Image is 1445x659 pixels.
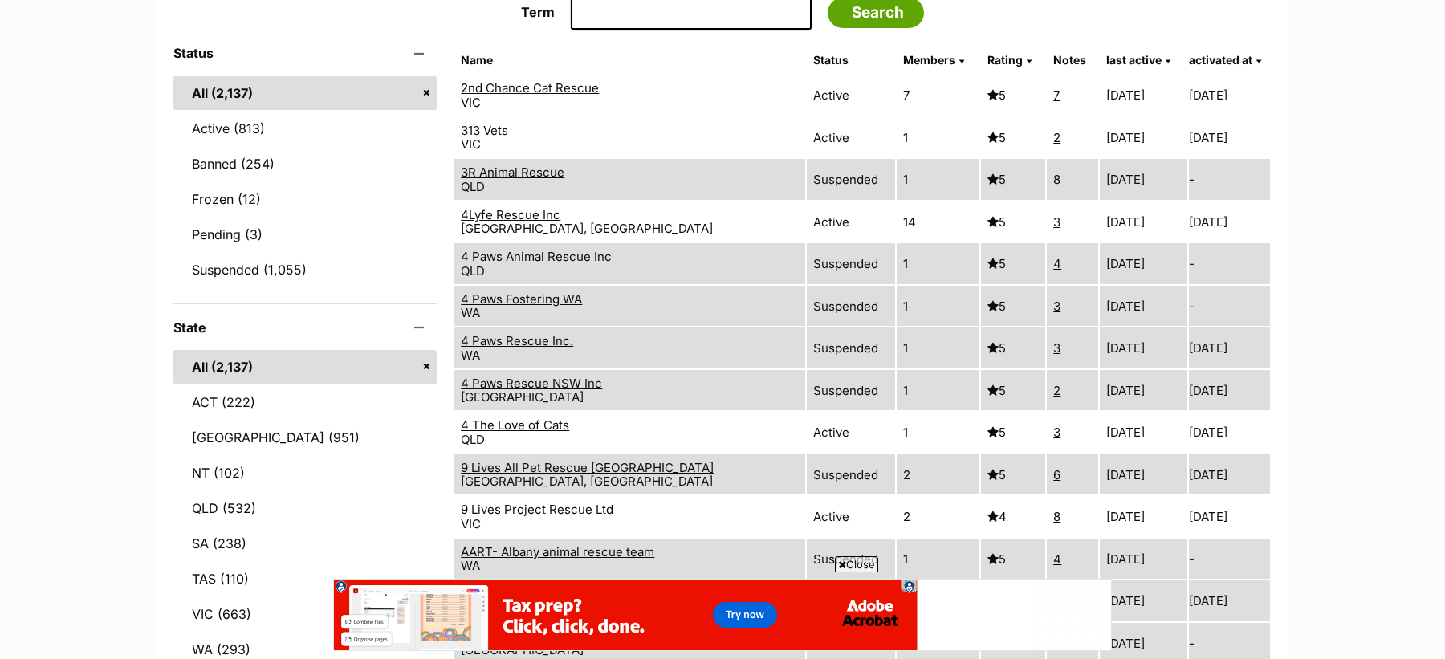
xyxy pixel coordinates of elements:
span: last active [1106,53,1162,67]
a: 6 [1053,467,1060,482]
td: [DATE] [1189,412,1270,453]
th: Status [807,47,894,73]
td: 14 [897,201,980,242]
td: Active [807,117,894,158]
td: WA [454,286,805,327]
td: Active [807,201,894,242]
a: 2nd Chance Cat Rescue [461,80,599,96]
a: Members [903,53,964,67]
header: Status [173,46,437,60]
span: translation missing: en.admin.groups.groups.search.term [521,4,555,20]
td: 5 [981,201,1045,242]
td: 5 [981,327,1045,368]
td: [GEOGRAPHIC_DATA] [454,370,805,411]
a: 4 Paws Animal Rescue Inc [461,249,612,264]
a: last active [1106,53,1170,67]
td: [DATE] [1189,75,1270,116]
td: - [1189,159,1270,200]
a: TAS (110) [173,562,437,596]
td: [DATE] [1100,243,1187,284]
a: 7 [1053,87,1060,103]
td: 5 [981,75,1045,116]
td: [DATE] [1100,370,1187,411]
td: [GEOGRAPHIC_DATA], [GEOGRAPHIC_DATA] [454,454,805,495]
a: 2 [1053,130,1060,145]
td: Suspended [807,243,894,284]
td: WA [454,539,805,580]
td: 5 [981,454,1045,495]
span: Rating [987,53,1023,67]
a: 8 [1053,509,1060,524]
a: 4 Paws Rescue NSW Inc [461,376,602,391]
a: 3 [1053,425,1060,440]
td: [DATE] [1100,201,1187,242]
td: QLD [454,243,805,284]
td: Suspended [807,286,894,327]
td: 1 [897,370,980,411]
td: Active [807,412,894,453]
td: QLD [454,412,805,453]
a: [GEOGRAPHIC_DATA] (951) [173,421,437,454]
a: All (2,137) [173,76,437,110]
td: [DATE] [1100,539,1187,580]
td: 2 [897,496,980,537]
td: [DATE] [1100,496,1187,537]
a: 313 Vets [461,123,508,138]
td: 5 [981,117,1045,158]
td: [DATE] [1189,327,1270,368]
td: 5 [981,412,1045,453]
td: 5 [981,243,1045,284]
a: activated at [1189,53,1261,67]
a: 3 [1053,340,1060,356]
header: State [173,320,437,335]
td: 1 [897,412,980,453]
a: Suspended (1,055) [173,253,437,287]
td: [DATE] [1100,580,1187,621]
td: 1 [897,539,980,580]
a: 9 Lives Project Rescue Ltd [461,502,613,517]
td: Active [807,75,894,116]
a: 2 [1053,383,1060,398]
td: 1 [897,286,980,327]
span: Close [835,556,878,572]
td: 7 [897,75,980,116]
a: QLD (532) [173,491,437,525]
td: VIC [454,75,805,116]
td: 1 [897,159,980,200]
a: 4 [1053,256,1061,271]
a: 9 Lives All Pet Rescue [GEOGRAPHIC_DATA] [461,460,714,475]
td: - [1189,243,1270,284]
td: 4 [981,496,1045,537]
a: Pending (3) [173,218,437,251]
a: ACT (222) [173,385,437,419]
td: [DATE] [1100,454,1187,495]
a: 4 [1053,551,1061,567]
a: Frozen (12) [173,182,437,216]
td: Suspended [807,370,894,411]
td: Suspended [807,159,894,200]
a: 4 Paws Rescue Inc. [461,333,573,348]
td: Active [807,496,894,537]
td: - [1189,539,1270,580]
td: Suspended [807,539,894,580]
td: [DATE] [1100,75,1187,116]
a: NT (102) [173,456,437,490]
a: 8 [1053,172,1060,187]
a: 4 Paws Fostering WA [461,291,582,307]
a: All (2,137) [173,350,437,384]
td: Suspended [807,327,894,368]
td: [DATE] [1189,580,1270,621]
a: SA (238) [173,527,437,560]
td: [DATE] [1189,117,1270,158]
td: [DATE] [1100,286,1187,327]
td: Suspended [807,454,894,495]
td: [DATE] [1100,412,1187,453]
a: Banned (254) [173,147,437,181]
td: - [1189,286,1270,327]
a: 3R Animal Rescue [461,165,564,180]
th: Notes [1047,47,1098,73]
td: [DATE] [1189,201,1270,242]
